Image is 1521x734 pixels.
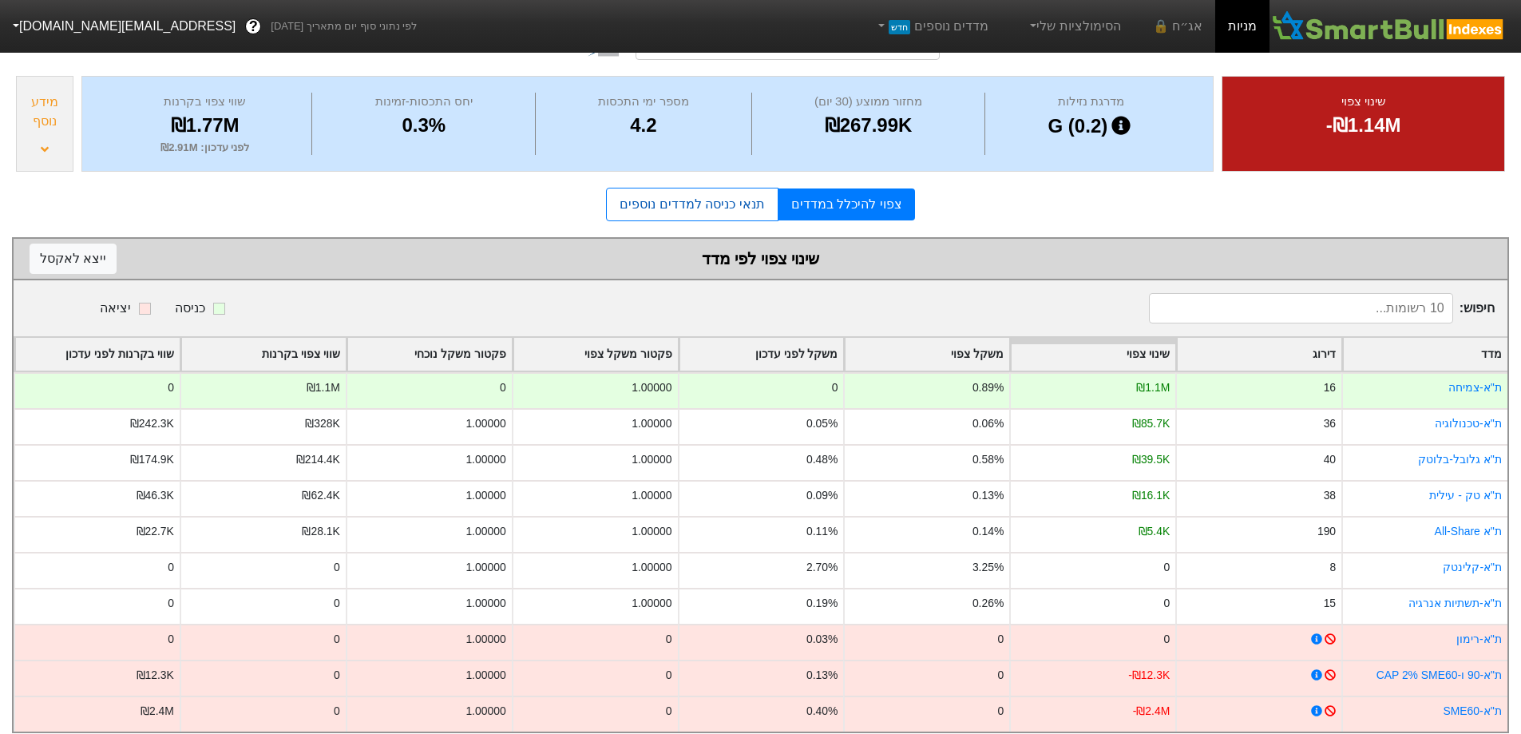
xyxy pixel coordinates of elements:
div: 0 [334,631,340,648]
div: 0.3% [316,111,531,140]
div: 38 [1324,487,1336,504]
div: 0 [334,667,340,684]
span: לפי נתוני סוף יום מתאריך [DATE] [271,18,417,34]
div: 0 [500,379,506,396]
input: 10 רשומות... [1149,293,1453,323]
div: ₪242.3K [130,415,174,432]
div: 1.00000 [465,487,505,504]
div: 1.00000 [465,451,505,468]
div: 0 [334,595,340,612]
a: ת"א-90 ו-CAP 2% SME60 [1376,669,1502,681]
div: 0 [666,703,672,720]
div: 0 [666,667,672,684]
a: ת''א טק - עילית [1429,489,1502,502]
div: 0.13% [806,667,838,684]
a: הסימולציות שלי [1020,10,1127,42]
span: ? [249,16,258,38]
div: ₪22.7K [137,523,174,540]
a: ת''א גלובל-בלוטק [1418,453,1502,466]
div: ₪2.4M [141,703,174,720]
div: 0 [1163,595,1170,612]
div: 0 [168,559,174,576]
div: שינוי צפוי [1242,93,1484,111]
div: 0.19% [806,595,838,612]
a: ת''א All-Share [1435,525,1502,538]
div: 36 [1324,415,1336,432]
div: 0 [998,631,1004,648]
div: 1.00000 [632,559,671,576]
div: 0 [334,703,340,720]
div: ₪5.4K [1139,523,1170,540]
div: 1.00000 [465,415,505,432]
a: ת"א-קלינטק [1443,561,1502,573]
div: ₪12.3K [137,667,174,684]
div: Toggle SortBy [1011,338,1175,371]
div: ₪1.1M [307,379,340,396]
div: מדרגת נזילות [989,93,1193,111]
div: ₪46.3K [137,487,174,504]
div: 0 [334,559,340,576]
div: 0 [168,379,174,396]
a: ת''א-תשתיות אנרגיה [1408,597,1502,609]
button: ייצא לאקסל [30,244,117,274]
div: ₪16.1K [1132,487,1170,504]
div: Toggle SortBy [347,338,512,371]
div: 1.00000 [465,667,505,684]
div: 1.00000 [632,595,671,612]
div: 0.03% [806,631,838,648]
div: -₪1.14M [1242,111,1484,140]
div: יציאה [100,299,131,318]
a: צפוי להיכלל במדדים [778,188,915,220]
div: 0.11% [806,523,838,540]
div: 0.58% [972,451,1004,468]
div: 190 [1317,523,1336,540]
div: מחזור ממוצע (30 יום) [756,93,981,111]
div: -₪2.4M [1133,703,1170,720]
a: תנאי כניסה למדדים נוספים [606,188,778,221]
div: 0 [666,631,672,648]
div: ₪267.99K [756,111,981,140]
a: ת''א-רימון [1456,633,1502,645]
div: ₪1.77M [102,111,307,140]
div: ₪214.4K [296,451,340,468]
div: 0.05% [806,415,838,432]
div: 0.09% [806,487,838,504]
div: לפני עדכון : ₪2.91M [102,140,307,156]
div: Toggle SortBy [679,338,844,371]
div: יחס התכסות-זמינות [316,93,531,111]
a: ת''א-טכנולוגיה [1435,417,1502,430]
div: שינוי צפוי לפי מדד [30,247,1491,271]
a: ת''א-SME60 [1443,704,1502,717]
div: 1.00000 [465,559,505,576]
div: ₪85.7K [1132,415,1170,432]
div: 1.00000 [632,523,671,540]
div: 1.00000 [465,631,505,648]
div: Toggle SortBy [15,338,180,371]
div: Toggle SortBy [181,338,346,371]
div: 0.48% [806,451,838,468]
div: G (0.2) [989,111,1193,141]
a: מדדים נוספיםחדש [868,10,995,42]
div: 0 [168,595,174,612]
div: ₪62.4K [302,487,339,504]
div: שווי צפוי בקרנות [102,93,307,111]
div: 1.00000 [465,523,505,540]
div: 40 [1324,451,1336,468]
div: 0 [1163,559,1170,576]
div: 15 [1324,595,1336,612]
div: מספר ימי התכסות [540,93,747,111]
div: -₪12.3K [1128,667,1170,684]
div: 0 [998,703,1004,720]
div: 0 [168,631,174,648]
div: 8 [1329,559,1336,576]
div: 1.00000 [632,415,671,432]
div: 0 [832,379,838,396]
div: Toggle SortBy [1343,338,1507,371]
div: ₪328K [305,415,339,432]
a: ת''א-צמיחה [1448,381,1502,394]
img: SmartBull [1269,10,1508,42]
div: 0.14% [972,523,1004,540]
div: 16 [1324,379,1336,396]
div: 1.00000 [465,703,505,720]
div: 0.26% [972,595,1004,612]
